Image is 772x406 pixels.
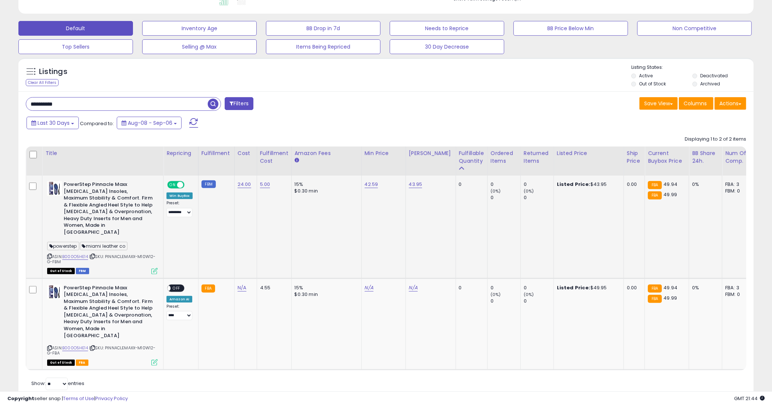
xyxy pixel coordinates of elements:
[700,81,720,87] label: Archived
[260,181,270,188] a: 5.00
[27,117,79,129] button: Last 30 Days
[166,201,193,217] div: Preset:
[47,268,75,274] span: All listings that are currently out of stock and unavailable for purchase on Amazon
[47,285,62,299] img: 516aQUtb9bL._SL40_.jpg
[142,21,257,36] button: Inventory Age
[47,181,158,273] div: ASIN:
[39,67,67,77] h5: Listings
[648,285,662,293] small: FBA
[648,149,686,165] div: Current Buybox Price
[365,284,373,292] a: N/A
[201,149,231,157] div: Fulfillment
[76,268,89,274] span: FBM
[142,39,257,54] button: Selling @ Max
[409,181,422,188] a: 43.95
[47,360,75,366] span: All listings that are currently out of stock and unavailable for purchase on Amazon
[637,21,752,36] button: Non Competitive
[664,181,678,188] span: 49.94
[18,21,133,36] button: Default
[266,39,380,54] button: Items Being Repriced
[692,285,716,291] div: 0%
[76,360,88,366] span: FBA
[18,39,133,54] button: Top Sellers
[725,181,750,188] div: FBA: 3
[491,181,520,188] div: 0
[700,73,728,79] label: Deactivated
[524,285,554,291] div: 0
[390,39,504,54] button: 30 Day Decrease
[491,285,520,291] div: 0
[171,285,182,291] span: OFF
[201,180,216,188] small: FBM
[183,182,195,188] span: OFF
[627,181,639,188] div: 0.00
[648,191,662,200] small: FBA
[639,73,653,79] label: Active
[80,242,128,250] span: miami leather co
[64,181,153,238] b: PowerStep Pinnacle Maxx [MEDICAL_DATA] Insoles, Maximum Stability & Comfort. Firm & Flexible Angl...
[664,191,677,198] span: 49.99
[648,181,662,189] small: FBA
[295,181,356,188] div: 15%
[524,298,554,304] div: 0
[491,298,520,304] div: 0
[557,284,590,291] b: Listed Price:
[45,149,160,157] div: Title
[266,21,380,36] button: BB Drop in 7d
[47,242,79,250] span: powerstep
[725,291,750,298] div: FBM: 0
[639,81,666,87] label: Out of Stock
[295,149,358,157] div: Amazon Fees
[524,181,554,188] div: 0
[692,181,716,188] div: 0%
[390,21,504,36] button: Needs to Reprice
[225,97,253,110] button: Filters
[491,149,517,165] div: Ordered Items
[725,188,750,194] div: FBM: 0
[128,119,172,127] span: Aug-08 - Sep-06
[734,395,765,402] span: 2025-10-7 21:44 GMT
[648,295,662,303] small: FBA
[63,395,94,402] a: Terms of Use
[295,291,356,298] div: $0.30 min
[664,294,677,301] span: 49.99
[524,149,551,165] div: Returned Items
[166,193,193,199] div: Win BuyBox
[409,149,453,157] div: [PERSON_NAME]
[7,395,128,402] div: seller snap | |
[459,149,484,165] div: Fulfillable Quantity
[639,97,678,110] button: Save View
[166,296,192,303] div: Amazon AI
[513,21,628,36] button: BB Price Below Min
[365,181,378,188] a: 42.59
[26,79,59,86] div: Clear All Filters
[491,188,501,194] small: (0%)
[47,181,62,196] img: 516aQUtb9bL._SL40_.jpg
[166,304,193,321] div: Preset:
[491,292,501,297] small: (0%)
[557,181,618,188] div: $43.95
[365,149,403,157] div: Min Price
[627,149,642,165] div: Ship Price
[38,119,70,127] span: Last 30 Days
[459,285,482,291] div: 0
[459,181,482,188] div: 0
[692,149,719,165] div: BB Share 24h.
[31,380,84,387] span: Show: entries
[627,285,639,291] div: 0.00
[47,345,156,356] span: | SKU: PINNACLEMAXX-M10W12-G-FBA
[524,188,534,194] small: (0%)
[95,395,128,402] a: Privacy Policy
[557,149,621,157] div: Listed Price
[557,181,590,188] b: Listed Price:
[715,97,746,110] button: Actions
[664,284,678,291] span: 49.94
[524,194,554,201] div: 0
[47,254,156,265] span: | SKU: PINNACLEMAXX-M10W12-G-FBM
[166,149,195,157] div: Repricing
[524,292,534,297] small: (0%)
[295,188,356,194] div: $0.30 min
[491,194,520,201] div: 0
[295,157,299,164] small: Amazon Fees.
[238,284,246,292] a: N/A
